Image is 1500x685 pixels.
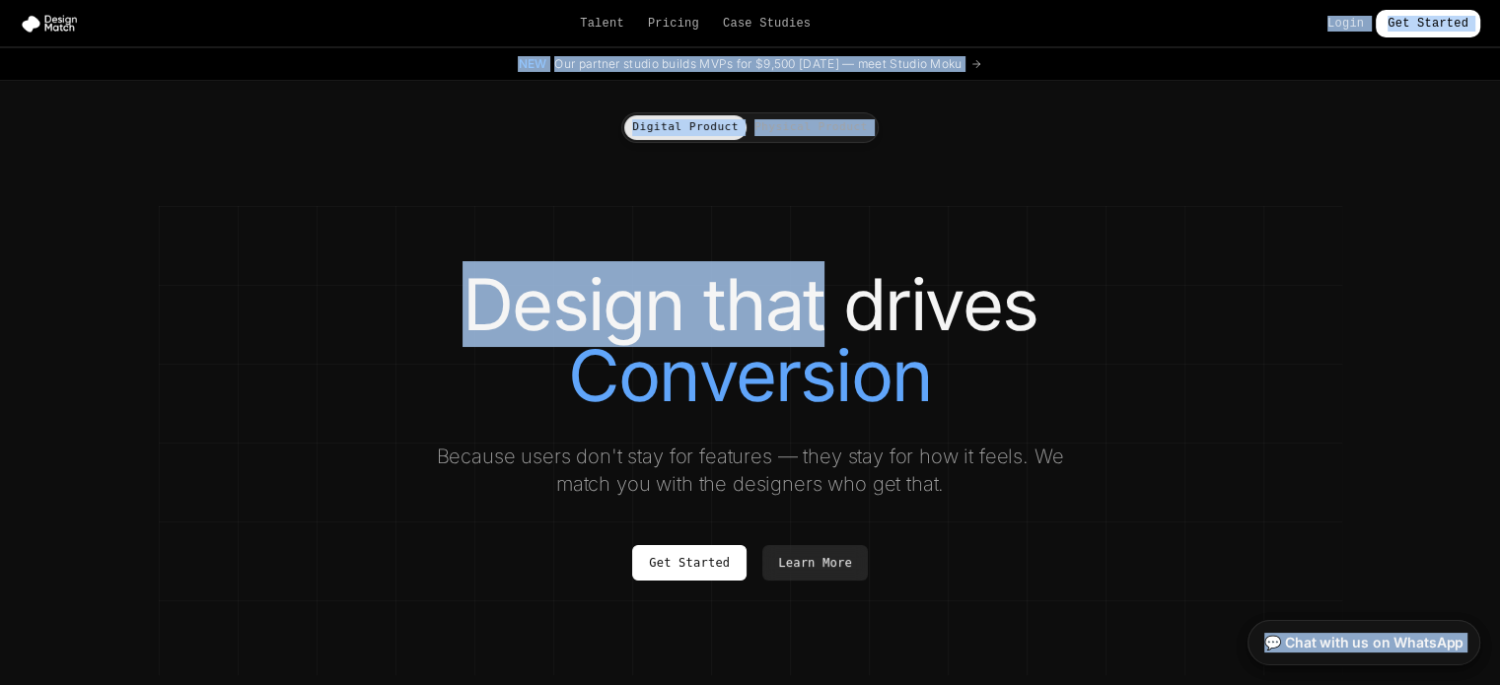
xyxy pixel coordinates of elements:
img: Design Match [20,14,87,34]
a: Login [1327,16,1364,32]
span: New [518,56,546,72]
a: Pricing [648,16,699,32]
p: Because users don't stay for features — they stay for how it feels. We match you with the designe... [419,443,1082,498]
a: 💬 Chat with us on WhatsApp [1248,620,1480,665]
button: Physical Product [747,115,876,140]
a: Talent [580,16,624,32]
a: Case Studies [723,16,811,32]
button: Digital Product [624,115,747,140]
a: Learn More [762,545,868,581]
a: Get Started [1376,10,1480,37]
h1: Design that drives [198,269,1303,411]
span: Conversion [568,340,932,411]
span: Our partner studio builds MVPs for $9,500 [DATE] — meet Studio Moku [554,56,962,72]
a: Get Started [632,545,747,581]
